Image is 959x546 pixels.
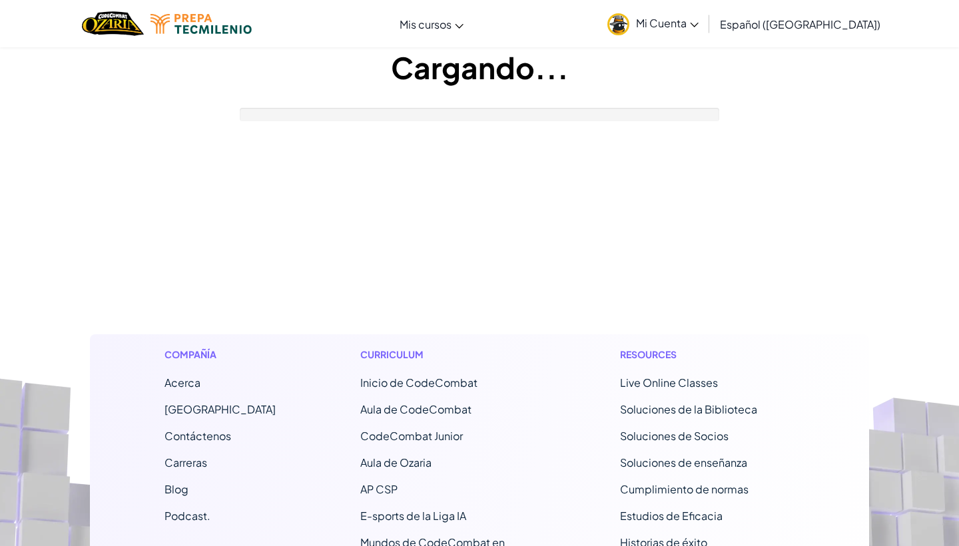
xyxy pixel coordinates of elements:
a: Cumplimiento de normas [620,482,749,496]
a: [GEOGRAPHIC_DATA] [164,402,276,416]
a: Carreras [164,455,207,469]
a: Mis cursos [393,6,470,42]
a: Español ([GEOGRAPHIC_DATA]) [713,6,887,42]
h1: Compañía [164,348,276,362]
span: Mi Cuenta [636,16,699,30]
a: Soluciones de enseñanza [620,455,747,469]
a: AP CSP [360,482,398,496]
span: Inicio de CodeCombat [360,376,478,390]
a: Soluciones de Socios [620,429,729,443]
a: E-sports de la Liga IA [360,509,466,523]
a: Live Online Classes [620,376,718,390]
img: Tecmilenio logo [151,14,252,34]
a: CodeCombat Junior [360,429,463,443]
span: Español ([GEOGRAPHIC_DATA]) [720,17,880,31]
h1: Resources [620,348,795,362]
a: Podcast. [164,509,210,523]
a: Estudios de Eficacia [620,509,723,523]
a: Mi Cuenta [601,3,705,45]
img: Home [82,10,144,37]
img: avatar [607,13,629,35]
a: Soluciones de la Biblioteca [620,402,757,416]
a: Blog [164,482,188,496]
a: Ozaria by CodeCombat logo [82,10,144,37]
a: Aula de CodeCombat [360,402,472,416]
a: Aula de Ozaria [360,455,432,469]
span: Mis cursos [400,17,452,31]
h1: Curriculum [360,348,535,362]
a: Acerca [164,376,200,390]
span: Contáctenos [164,429,231,443]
